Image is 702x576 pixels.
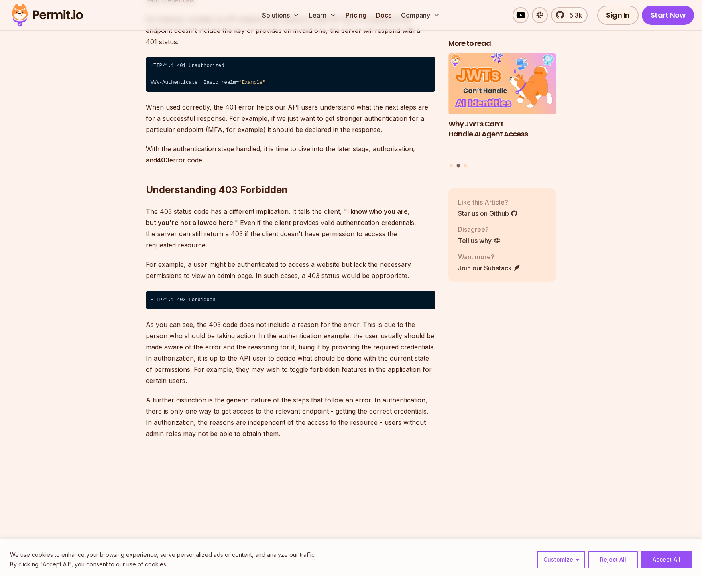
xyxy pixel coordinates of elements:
[448,53,557,159] a: Why JWTs Can’t Handle AI Agent AccessWhy JWTs Can’t Handle AI Agent Access
[448,53,557,168] div: Posts
[642,6,694,25] a: Start Now
[10,550,316,560] p: We use cookies to enhance your browsing experience, serve personalized ads or content, and analyz...
[146,151,435,196] h2: Understanding 403 Forbidden
[398,7,443,23] button: Company
[456,164,460,167] button: Go to slide 2
[464,164,467,167] button: Go to slide 3
[146,447,387,568] iframe: https://lu.ma/embed/calendar/cal-osivJJtYL9hKgx6/events
[458,197,518,207] p: Like this Article?
[259,7,303,23] button: Solutions
[8,2,87,29] img: Permit logo
[551,7,588,23] a: 5.3k
[146,291,435,309] code: HTTP/1.1 403 Forbidden
[458,251,521,261] p: Want more?
[597,6,639,25] a: Sign In
[306,7,339,23] button: Learn
[450,164,453,167] button: Go to slide 1
[565,10,582,20] span: 5.3k
[146,394,435,439] p: A further distinction is the generic nature of the steps that follow an error. In authentication,...
[146,101,435,135] p: When used correctly, the 401 error helps our API users understand what the next steps are for a s...
[146,319,435,386] p: As you can see, the 403 code does not include a reason for the error. This is due to the person w...
[373,7,395,23] a: Docs
[146,259,435,281] p: For example, a user might be authenticated to access a website but lack the necessary permissions...
[146,57,435,92] code: HTTP/1.1 401 Unauthorized ⁠ WWW-Authenticate: Basic realm=
[458,263,521,272] a: Join our Substack
[146,143,435,166] p: With the authentication stage handled, it is time to dive into the later stage, authorization, an...
[448,39,557,49] h2: More to read
[239,80,265,85] span: "Example"
[448,119,557,139] h3: Why JWTs Can’t Handle AI Agent Access
[588,551,638,568] button: Reject All
[641,551,692,568] button: Accept All
[448,53,557,114] img: Why JWTs Can’t Handle AI Agent Access
[537,551,585,568] button: Customize
[448,53,557,159] li: 2 of 3
[342,7,370,23] a: Pricing
[157,156,169,164] strong: 403
[458,235,501,245] a: Tell us why
[458,224,501,234] p: Disagree?
[146,206,435,251] p: The 403 status code has a different implication. It tells the client, " " Even if the client prov...
[458,208,518,218] a: Star us on Github
[10,560,316,569] p: By clicking "Accept All", you consent to our use of cookies.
